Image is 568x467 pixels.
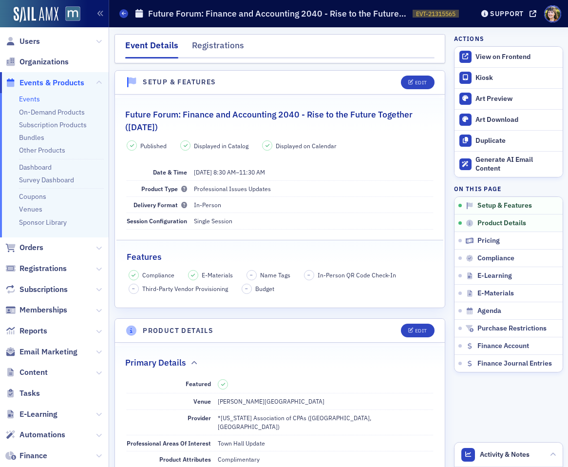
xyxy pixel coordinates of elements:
[454,34,484,43] h4: Actions
[65,6,80,21] img: SailAMX
[140,141,167,150] span: Published
[454,88,563,109] a: Art Preview
[19,347,77,357] span: Email Marketing
[19,146,65,155] a: Other Products
[5,347,77,357] a: Email Marketing
[132,285,135,292] span: –
[475,136,557,145] div: Duplicate
[5,326,47,336] a: Reports
[19,120,87,129] a: Subscription Products
[477,219,526,228] span: Product Details
[5,36,40,47] a: Users
[5,429,65,440] a: Automations
[186,380,211,388] span: Featured
[245,285,248,292] span: –
[143,326,213,336] h4: Product Details
[415,80,427,85] div: Edit
[133,201,187,209] span: Delivery Format
[454,130,563,151] button: Duplicate
[5,78,84,88] a: Events & Products
[318,271,396,279] span: In-Person QR Code Check-In
[194,185,271,193] span: Professional Issues Updates
[416,10,455,18] span: EVT-21315565
[58,6,80,23] a: View Homepage
[475,95,557,103] div: Art Preview
[276,141,337,150] span: Displayed on Calendar
[477,324,547,333] span: Purchase Restrictions
[141,185,187,193] span: Product Type
[127,251,162,263] h2: Features
[477,272,512,280] span: E-Learning
[192,39,244,57] div: Registrations
[19,242,43,253] span: Orders
[477,201,532,210] span: Setup & Features
[250,272,253,278] span: –
[5,450,47,461] a: Finance
[490,9,524,18] div: Support
[213,168,236,176] time: 8:30 AM
[153,168,187,176] span: Date & Time
[477,307,501,315] span: Agenda
[148,8,408,19] h1: Future Forum: Finance and Accounting 2040 - Rise to the Future Together ([DATE])
[475,116,557,124] div: Art Download
[19,409,57,420] span: E-Learning
[194,217,232,225] span: Single Session
[159,455,211,463] span: Product Attributes
[477,359,552,368] span: Finance Journal Entries
[477,342,529,350] span: Finance Account
[19,192,46,201] a: Coupons
[5,284,68,295] a: Subscriptions
[475,156,557,173] div: Generate AI Email Content
[193,397,211,405] span: Venue
[127,217,187,225] span: Session Configuration
[142,271,174,279] span: Compliance
[239,168,265,176] time: 11:30 AM
[19,218,67,227] a: Sponsor Library
[19,388,40,399] span: Tasks
[19,326,47,336] span: Reports
[143,77,216,87] h4: Setup & Features
[19,367,48,378] span: Content
[194,168,265,176] span: –
[19,305,67,315] span: Memberships
[477,236,500,245] span: Pricing
[5,57,69,67] a: Organizations
[125,39,178,58] div: Event Details
[475,53,557,61] div: View on Frontend
[5,263,67,274] a: Registrations
[218,397,324,405] span: [PERSON_NAME][GEOGRAPHIC_DATA]
[127,439,211,447] span: Professional Areas Of Interest
[202,271,233,279] span: E-Materials
[19,175,74,184] a: Survey Dashboard
[19,78,84,88] span: Events & Products
[125,108,435,134] h2: Future Forum: Finance and Accounting 2040 - Rise to the Future Together ([DATE])
[194,168,212,176] span: [DATE]
[218,414,371,430] span: *[US_STATE] Association of CPAs ([GEOGRAPHIC_DATA], [GEOGRAPHIC_DATA])
[218,455,260,464] div: Complimentary
[477,254,514,263] span: Compliance
[218,439,265,448] div: Town Hall Update
[477,289,514,298] span: E-Materials
[454,151,563,177] button: Generate AI Email Content
[19,108,85,117] a: On-Demand Products
[5,388,40,399] a: Tasks
[19,450,47,461] span: Finance
[194,141,248,150] span: Displayed in Catalog
[19,95,40,103] a: Events
[415,328,427,333] div: Edit
[194,201,221,209] span: In-Person
[255,284,274,293] span: Budget
[142,284,228,293] span: Third-Party Vendor Provisioning
[125,356,186,369] h2: Primary Details
[5,242,43,253] a: Orders
[544,5,561,22] span: Profile
[5,367,48,378] a: Content
[14,7,58,22] img: SailAMX
[5,305,67,315] a: Memberships
[19,133,44,142] a: Bundles
[19,263,67,274] span: Registrations
[480,449,530,460] span: Activity & Notes
[401,76,435,89] button: Edit
[307,272,310,278] span: –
